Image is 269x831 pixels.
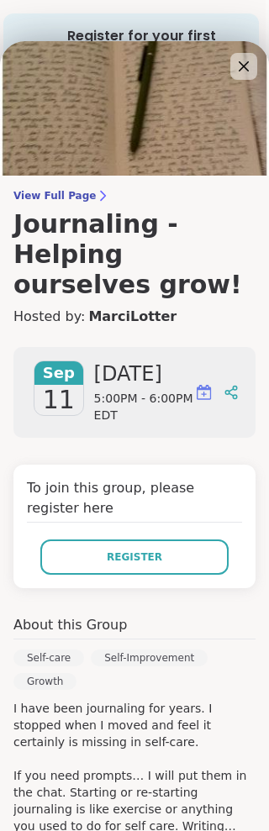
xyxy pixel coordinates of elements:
[27,478,242,523] h4: To join this group, please register here
[13,189,256,300] a: View Full PageJournaling - Helping ourselves grow!
[88,307,177,327] a: MarciLotter
[43,385,75,415] span: 11
[13,650,84,666] div: Self-care
[13,189,256,202] span: View Full Page
[13,615,127,635] h4: About this Group
[94,391,198,423] span: 5:00PM - 6:00PM EDT
[29,361,88,385] span: Sep
[40,539,229,575] button: Register
[107,550,162,565] span: Register
[94,360,198,387] span: [DATE]
[13,209,256,300] h3: Journaling - Helping ourselves grow!
[13,673,76,690] div: Growth
[13,307,256,327] h4: Hosted by:
[67,27,245,65] h3: Register for your first support group
[91,650,208,666] div: Self-Improvement
[194,383,214,402] img: ShareWell Logomark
